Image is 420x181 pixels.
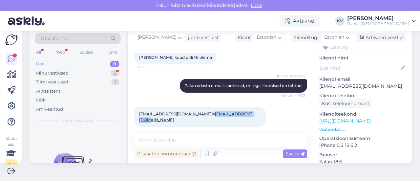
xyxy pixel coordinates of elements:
[319,111,407,118] p: Klienditeekond
[285,151,304,157] span: Saada
[257,34,277,41] span: Estonian
[347,16,416,26] a: [PERSON_NAME]Rahva [DEMOGRAPHIC_DATA]
[347,21,409,26] div: Rahva [DEMOGRAPHIC_DATA]
[184,83,303,88] span: Palun edasta e-maili aadressid, millega liitumised on tehtud.
[139,111,253,122] span: ja
[107,48,121,57] div: Email
[319,158,407,165] p: Safari 18.6
[324,34,344,41] span: Estonian
[41,35,67,42] span: Otsi kliente
[319,55,407,61] p: Kliendi nimi
[36,97,46,103] div: Kõik
[319,151,407,158] p: Brauser
[277,74,305,79] span: [PERSON_NAME]
[36,106,63,113] div: Arhiveeritud
[78,48,94,57] div: Socials
[63,118,93,124] span: Uued vestlused
[36,61,45,67] div: Uus
[35,48,42,57] div: All
[111,79,119,85] div: 1
[347,16,409,21] div: [PERSON_NAME]
[55,48,66,57] div: Web
[319,142,407,149] p: iPhone OS 18.6.2
[110,61,119,67] div: 0
[319,118,371,124] a: [URL][DOMAIN_NAME]
[281,93,305,98] span: Nähtud ✓ 16:13
[185,34,219,41] div: juhib vestlust
[291,34,319,41] div: Klienditugi
[36,88,60,95] div: AI Assistent
[136,127,161,132] span: 16:13
[5,159,17,165] div: 2 / 3
[137,34,177,41] span: [PERSON_NAME]
[139,111,212,116] a: [EMAIL_ADDRESS][DOMAIN_NAME]
[235,34,251,41] div: Klient
[111,70,119,77] div: 2
[319,42,407,52] input: Lisa tag
[136,65,161,70] span: 16:13
[319,76,407,83] p: Kliendi email
[356,33,406,42] div: Arhiveeri vestlus
[319,83,407,90] p: [EMAIL_ADDRESS][DOMAIN_NAME]
[5,136,17,165] div: Vaata siia
[319,135,407,142] p: Operatsioonisüsteem
[335,16,345,26] div: KV
[280,15,320,27] div: Aktiivne
[319,99,372,108] div: Küsi telefoninumbrit
[319,126,407,132] p: Vaata edasi ...
[135,149,199,158] div: Privaatne kommentaar
[139,55,212,60] span: [PERSON_NAME] kuud pidi 1€ olema
[320,64,399,72] input: Lisa nimi
[36,70,69,77] div: Minu vestlused
[36,79,68,85] div: Tiimi vestlused
[249,2,264,8] span: Luba
[319,92,407,99] p: Kliendi telefon
[5,34,18,45] img: Askly Logo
